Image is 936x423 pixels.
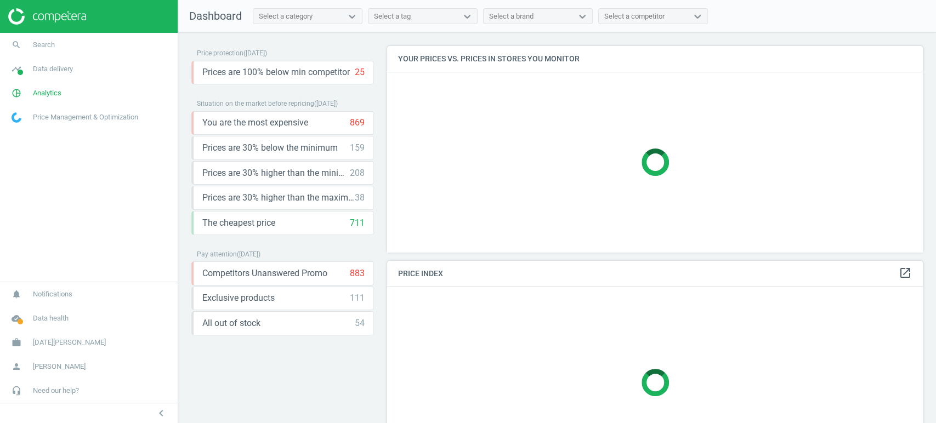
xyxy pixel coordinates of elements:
i: chevron_left [155,407,168,420]
span: ( [DATE] ) [243,49,267,57]
span: Need our help? [33,386,79,396]
div: 883 [350,267,365,279]
span: Price protection [197,49,243,57]
div: 208 [350,167,365,179]
div: Select a category [259,12,313,21]
div: 869 [350,117,365,129]
i: person [6,356,27,377]
div: Select a brand [489,12,534,21]
i: notifications [6,284,27,305]
span: Prices are 100% below min competitor [202,66,350,78]
span: The cheapest price [202,217,275,229]
i: cloud_done [6,308,27,329]
span: [DATE][PERSON_NAME] [33,338,106,347]
div: 711 [350,217,365,229]
div: 159 [350,142,365,154]
span: Data delivery [33,64,73,74]
span: Price Management & Optimization [33,112,138,122]
span: Dashboard [189,9,242,22]
span: Situation on the market before repricing [197,100,314,107]
i: pie_chart_outlined [6,83,27,104]
i: timeline [6,59,27,79]
i: open_in_new [899,266,912,279]
span: Search [33,40,55,50]
span: You are the most expensive [202,117,308,129]
span: Exclusive products [202,292,275,304]
img: wGWNvw8QSZomAAAAABJRU5ErkJggg== [12,112,21,123]
div: Select a tag [374,12,411,21]
span: ( [DATE] ) [314,100,338,107]
span: Pay attention [197,250,237,258]
i: search [6,35,27,55]
h4: Price Index [387,261,923,287]
span: Prices are 30% below the minimum [202,142,338,154]
img: ajHJNr6hYgQAAAAASUVORK5CYII= [8,8,86,25]
span: [PERSON_NAME] [33,362,86,371]
div: 111 [350,292,365,304]
span: Prices are 30% higher than the maximal [202,192,355,204]
h4: Your prices vs. prices in stores you monitor [387,46,923,72]
div: 38 [355,192,365,204]
button: chevron_left [148,406,175,420]
span: All out of stock [202,317,260,329]
i: work [6,332,27,353]
span: ( [DATE] ) [237,250,260,258]
i: headset_mic [6,380,27,401]
span: Prices are 30% higher than the minimum [202,167,350,179]
div: Select a competitor [604,12,665,21]
span: Data health [33,313,69,323]
div: 25 [355,66,365,78]
span: Notifications [33,289,72,299]
span: Analytics [33,88,61,98]
a: open_in_new [899,266,912,281]
span: Competitors Unanswered Promo [202,267,327,279]
div: 54 [355,317,365,329]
